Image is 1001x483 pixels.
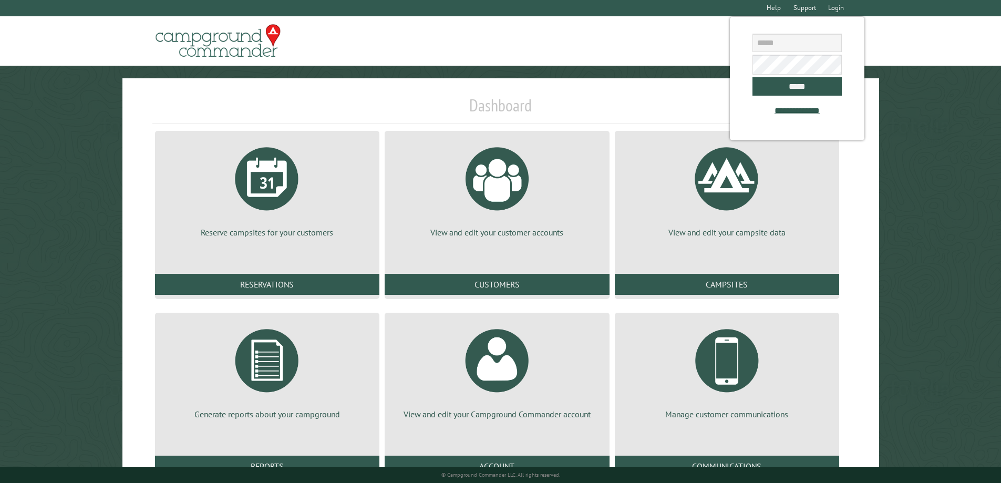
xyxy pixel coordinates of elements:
[152,95,849,124] h1: Dashboard
[155,274,379,295] a: Reservations
[627,321,827,420] a: Manage customer communications
[168,227,367,238] p: Reserve campsites for your customers
[441,471,560,478] small: © Campground Commander LLC. All rights reserved.
[155,456,379,477] a: Reports
[168,408,367,420] p: Generate reports about your campground
[397,227,596,238] p: View and edit your customer accounts
[385,274,609,295] a: Customers
[385,456,609,477] a: Account
[627,408,827,420] p: Manage customer communications
[168,321,367,420] a: Generate reports about your campground
[397,139,596,238] a: View and edit your customer accounts
[397,408,596,420] p: View and edit your Campground Commander account
[152,20,284,61] img: Campground Commander
[615,274,839,295] a: Campsites
[168,139,367,238] a: Reserve campsites for your customers
[397,321,596,420] a: View and edit your Campground Commander account
[627,227,827,238] p: View and edit your campsite data
[615,456,839,477] a: Communications
[627,139,827,238] a: View and edit your campsite data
